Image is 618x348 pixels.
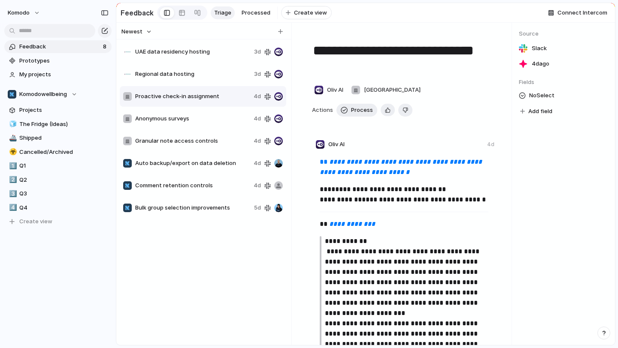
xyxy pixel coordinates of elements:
[254,204,261,212] span: 5d
[528,107,552,116] span: Add field
[121,8,154,18] h2: Feedback
[19,106,109,114] span: Projects
[349,83,423,97] button: [GEOGRAPHIC_DATA]
[254,137,261,145] span: 4d
[135,137,250,145] span: Granular note access controls
[8,204,16,212] button: 4️⃣
[4,201,112,214] a: 4️⃣Q4
[19,70,109,79] span: My projects
[8,176,16,184] button: 2️⃣
[19,204,109,212] span: Q4
[254,159,261,168] span: 4d
[254,114,261,123] span: 4d
[4,187,112,200] a: 3️⃣Q3
[4,174,112,186] a: 2️⃣Q2
[19,217,52,226] span: Create view
[8,162,16,170] button: 1️⃣
[529,90,554,101] span: No Select
[8,189,16,198] button: 3️⃣
[135,70,251,78] span: Regional data hosting
[9,133,15,143] div: 🚢
[9,161,15,171] div: 1️⃣
[4,118,112,131] a: 🧊The Fridge (Ideas)
[4,68,112,81] a: My projects
[4,159,112,172] a: 1️⃣Q1
[557,9,607,17] span: Connect Intercom
[8,134,16,142] button: 🚢
[398,104,412,117] button: Delete
[9,189,15,199] div: 3️⃣
[19,57,109,65] span: Prototypes
[135,159,250,168] span: Auto backup/export on data deletion
[9,119,15,129] div: 🧊
[238,6,274,19] a: Processed
[519,106,554,117] button: Add field
[4,215,112,228] button: Create view
[519,78,608,87] span: Fields
[4,54,112,67] a: Prototypes
[254,92,261,101] span: 4d
[532,44,547,53] span: Slack
[19,176,109,184] span: Q2
[519,30,608,38] span: Source
[8,120,16,129] button: 🧊
[4,104,112,117] a: Projects
[135,92,250,101] span: Proactive check-in assignment
[135,114,250,123] span: Anonymous surveys
[4,132,112,144] a: 🚢Shipped
[312,106,333,114] span: Actions
[487,141,494,148] div: 4d
[135,204,251,212] span: Bulk group selection improvements
[254,181,261,190] span: 4d
[545,6,611,19] button: Connect Intercom
[9,175,15,185] div: 2️⃣
[351,106,373,114] span: Process
[9,203,15,213] div: 4️⃣
[19,90,67,99] span: Komodowellbeing
[327,86,343,94] span: Oliv AI
[281,6,332,20] button: Create view
[254,48,261,56] span: 3d
[4,146,112,159] a: ☣️Cancelled/Archived
[103,42,108,51] span: 8
[4,6,45,20] button: Komodo
[211,6,235,19] a: Triage
[4,88,112,101] button: Komodowellbeing
[135,181,250,190] span: Comment retention controls
[254,70,261,78] span: 3d
[8,9,30,17] span: Komodo
[214,9,231,17] span: Triage
[19,42,100,51] span: Feedback
[19,189,109,198] span: Q3
[19,148,109,156] span: Cancelled/Archived
[135,48,251,56] span: UAE data residency hosting
[120,26,153,37] button: Newest
[336,104,377,117] button: Process
[8,148,16,156] button: ☣️
[364,86,421,94] span: [GEOGRAPHIC_DATA]
[242,9,270,17] span: Processed
[19,162,109,170] span: Q1
[328,140,345,149] span: Oliv AI
[4,40,112,53] a: Feedback8
[19,120,109,129] span: The Fridge (Ideas)
[294,9,327,17] span: Create view
[19,134,109,142] span: Shipped
[519,42,608,54] a: Slack
[9,147,15,157] div: ☣️
[121,27,142,36] span: Newest
[532,60,549,68] span: 4d ago
[312,83,345,97] button: Oliv AI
